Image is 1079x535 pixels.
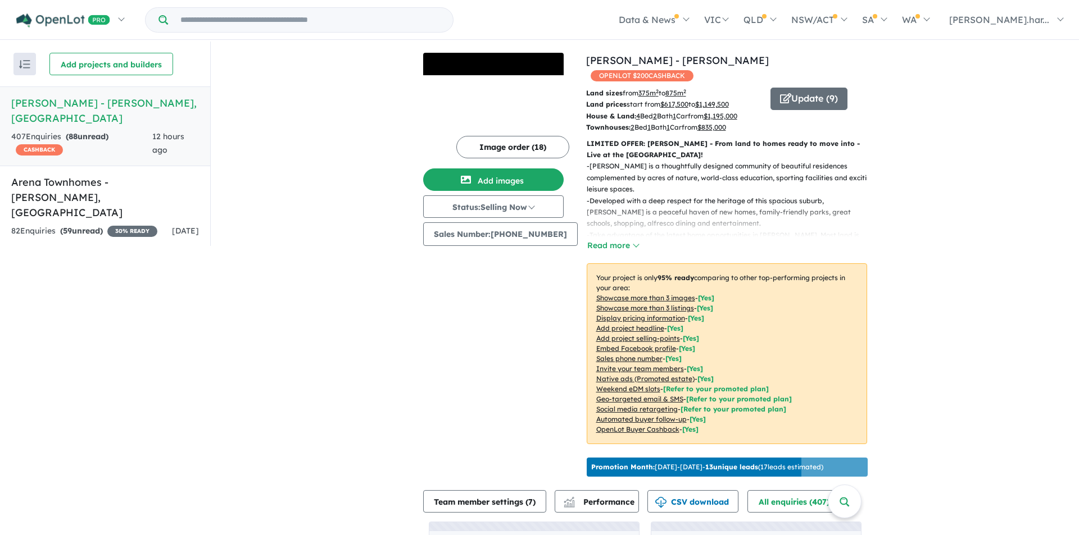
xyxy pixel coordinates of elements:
[11,95,199,126] h5: [PERSON_NAME] - [PERSON_NAME] , [GEOGRAPHIC_DATA]
[456,136,569,158] button: Image order (18)
[697,374,714,383] span: [Yes]
[636,112,640,120] u: 4
[564,497,574,503] img: line-chart.svg
[19,60,30,68] img: sort.svg
[596,324,664,332] u: Add project headline
[591,462,823,472] p: [DATE] - [DATE] - ( 17 leads estimated)
[679,344,695,353] span: [ Yes ]
[63,226,72,236] span: 59
[591,70,693,81] span: OPENLOT $ 200 CASHBACK
[586,54,769,67] a: [PERSON_NAME] - [PERSON_NAME]
[663,385,769,393] span: [Refer to your promoted plan]
[631,123,634,131] u: 2
[586,112,636,120] b: House & Land:
[564,500,575,507] img: bar-chart.svg
[655,497,667,508] img: download icon
[170,8,451,32] input: Try estate name, suburb, builder or developer
[11,225,157,238] div: 82 Enquir ies
[697,304,713,312] span: [ Yes ]
[698,294,714,302] span: [ Yes ]
[587,263,867,444] p: Your project is only comparing to other top-performing projects in your area: - - - - - - - - - -...
[423,195,564,218] button: Status:Selling Now
[11,175,199,220] h5: Arena Townhomes - [PERSON_NAME] , [GEOGRAPHIC_DATA]
[423,222,578,246] button: Sales Number:[PHONE_NUMBER]
[586,88,762,99] p: from
[596,374,695,383] u: Native ads (Promoted estate)
[586,111,762,122] p: Bed Bath Car from
[695,100,729,108] u: $ 1,149,500
[596,415,687,423] u: Automated buyer follow-up
[586,99,762,110] p: start from
[647,123,651,131] u: 1
[596,385,660,393] u: Weekend eDM slots
[172,226,199,236] span: [DATE]
[638,89,659,97] u: 375 m
[587,138,867,161] p: LIMITED OFFER: [PERSON_NAME] - From land to homes ready to move into - Live at the [GEOGRAPHIC_DA...
[11,130,152,157] div: 407 Enquir ies
[686,395,792,403] span: [Refer to your promoted plan]
[423,168,564,191] button: Add images
[747,490,849,513] button: All enquiries (407)
[688,100,729,108] span: to
[949,14,1049,25] span: [PERSON_NAME].har...
[587,195,876,230] p: - Developed with a deep respect for the heritage of this spacious suburb, [PERSON_NAME] is a peac...
[683,88,686,94] sup: 2
[565,497,634,507] span: Performance
[596,294,695,302] u: Showcase more than 3 images
[656,88,659,94] sup: 2
[687,364,703,373] span: [ Yes ]
[586,89,623,97] b: Land sizes
[647,490,738,513] button: CSV download
[586,100,627,108] b: Land prices
[596,364,684,373] u: Invite your team members
[423,490,546,513] button: Team member settings (7)
[682,425,699,433] span: [Yes]
[665,354,682,363] span: [ Yes ]
[653,112,657,120] u: 2
[704,112,737,120] u: $ 1,195,000
[596,344,676,353] u: Embed Facebook profile
[587,239,640,252] button: Read more
[697,123,726,131] u: $ 835,000
[683,334,699,342] span: [ Yes ]
[16,13,110,28] img: Openlot PRO Logo White
[660,100,688,108] u: $ 617,500
[770,88,847,110] button: Update (9)
[60,226,103,236] strong: ( unread)
[586,123,631,131] b: Townhouses:
[596,405,678,413] u: Social media retargeting
[49,53,173,75] button: Add projects and builders
[16,144,63,156] span: CASHBACK
[596,425,679,433] u: OpenLot Buyer Cashback
[591,463,655,471] b: Promotion Month:
[596,395,683,403] u: Geo-targeted email & SMS
[107,226,157,237] span: 30 % READY
[681,405,786,413] span: [Refer to your promoted plan]
[658,273,694,282] b: 95 % ready
[528,497,533,507] span: 7
[667,324,683,332] span: [ Yes ]
[596,314,685,322] u: Display pricing information
[555,490,639,513] button: Performance
[596,304,694,312] u: Showcase more than 3 listings
[665,89,686,97] u: 875 m
[690,415,706,423] span: [Yes]
[659,89,686,97] span: to
[587,161,876,195] p: - [PERSON_NAME] is a thoughtfully designed community of beautiful residences complemented by acre...
[587,230,876,253] p: - Take advantage of the latest home opportunities in [PERSON_NAME]. Most land is moments away fro...
[667,123,670,131] u: 1
[586,122,762,133] p: Bed Bath Car from
[152,131,184,155] span: 12 hours ago
[688,314,704,322] span: [ Yes ]
[596,334,680,342] u: Add project selling-points
[673,112,676,120] u: 1
[705,463,758,471] b: 13 unique leads
[596,354,663,363] u: Sales phone number
[69,131,78,141] span: 88
[66,131,108,141] strong: ( unread)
